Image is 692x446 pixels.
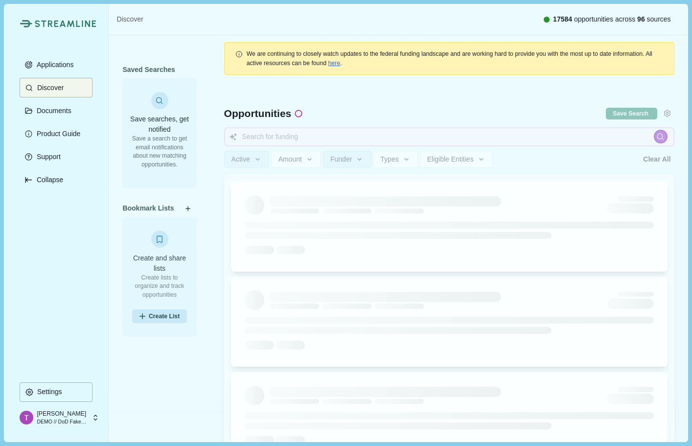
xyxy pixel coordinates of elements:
span: opportunities across sources [553,14,671,24]
button: Settings [661,107,674,120]
button: Types [373,151,418,168]
a: Discover [116,14,143,24]
p: Settings [34,388,62,396]
p: Save a search to get email notifications about new matching opportunities. [129,135,189,169]
p: Support [33,153,61,161]
p: [PERSON_NAME] [37,409,87,418]
a: Streamline Climate LogoStreamline Climate Logo [20,20,92,27]
p: Applications [33,61,74,69]
p: Discover [34,84,64,92]
p: Documents [33,107,71,115]
a: Settings [20,382,92,405]
span: Opportunities [224,108,292,118]
p: Create lists to organize and track opportunities [129,274,189,300]
span: We are continuing to closely watch updates to the federal funding landscape and are working hard ... [247,50,652,66]
span: Eligible Entities [427,155,474,164]
span: Funder [330,155,352,164]
button: Applications [20,55,92,74]
span: Bookmark Lists [122,203,174,213]
button: Clear All [640,151,674,168]
p: Product Guide [33,130,81,138]
div: . [247,49,664,68]
a: here [328,60,340,67]
button: Support [20,147,92,166]
button: Settings [20,382,92,402]
button: Expand [20,170,92,189]
button: Active [224,151,270,168]
button: Create List [132,309,187,323]
p: Collapse [33,176,63,184]
span: 96 [637,15,645,23]
h3: Create and share lists [129,253,189,274]
span: Types [380,155,398,164]
p: DEMO // DoD Fake Company [37,418,87,426]
button: Eligible Entities [420,151,493,168]
button: Save current search & filters [606,108,657,120]
span: Active [231,155,250,164]
img: profile picture [20,411,33,424]
span: Amount [278,155,302,164]
img: Streamline Climate Logo [35,20,96,27]
button: Product Guide [20,124,92,143]
img: Streamline Climate Logo [20,20,32,27]
button: Discover [20,78,92,97]
span: 17584 [553,15,572,23]
span: Saved Searches [122,65,175,75]
input: Search for funding [224,127,674,146]
button: Documents [20,101,92,120]
h3: Save searches, get notified [129,114,189,135]
button: Funder [323,151,371,168]
button: Amount [271,151,322,168]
